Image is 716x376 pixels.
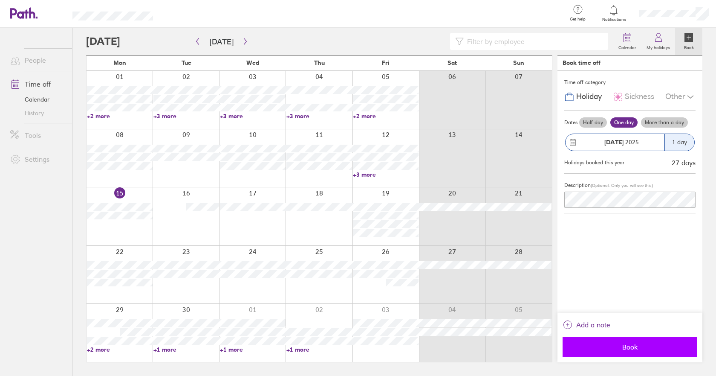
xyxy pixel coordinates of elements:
[3,106,72,120] a: History
[153,112,219,120] a: +3 more
[3,93,72,106] a: Calendar
[576,318,610,332] span: Add a note
[464,33,603,50] input: Filter by employee
[286,112,352,120] a: +3 more
[675,28,702,55] a: Book
[604,138,624,146] strong: [DATE]
[665,89,696,105] div: Other
[153,346,219,353] a: +1 more
[353,112,419,120] a: +2 more
[641,28,675,55] a: My holidays
[625,92,654,101] span: Sickness
[604,139,639,146] span: 2025
[3,151,72,168] a: Settings
[679,43,699,50] label: Book
[613,43,641,50] label: Calendar
[87,346,153,353] a: +2 more
[182,59,191,66] span: Tue
[564,76,696,89] div: Time off category
[246,59,259,66] span: Wed
[591,183,653,188] span: (Optional. Only you will see this)
[3,127,72,144] a: Tools
[3,52,72,69] a: People
[87,112,153,120] a: +2 more
[641,117,688,128] label: More than a day
[220,112,286,120] a: +3 more
[613,28,641,55] a: Calendar
[286,346,352,353] a: +1 more
[382,59,390,66] span: Fri
[564,129,696,155] button: [DATE] 20251 day
[563,59,601,66] div: Book time off
[203,35,240,49] button: [DATE]
[664,134,694,151] div: 1 day
[672,159,696,166] div: 27 days
[610,117,638,128] label: One day
[3,76,72,93] a: Time off
[579,117,607,128] label: Half day
[314,59,325,66] span: Thu
[563,318,610,332] button: Add a note
[600,17,628,22] span: Notifications
[563,337,697,357] button: Book
[576,92,602,101] span: Holiday
[564,160,625,166] div: Holidays booked this year
[569,343,691,351] span: Book
[641,43,675,50] label: My holidays
[564,120,577,125] span: Dates
[353,171,419,178] a: +3 more
[513,59,524,66] span: Sun
[447,59,457,66] span: Sat
[220,346,286,353] a: +1 more
[600,4,628,22] a: Notifications
[564,182,591,188] span: Description
[113,59,126,66] span: Mon
[564,17,592,22] span: Get help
